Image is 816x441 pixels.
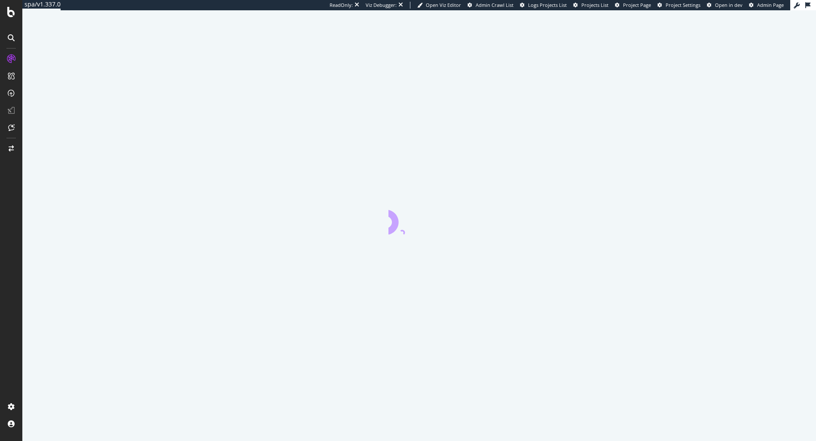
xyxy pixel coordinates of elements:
[528,2,567,8] span: Logs Projects List
[426,2,461,8] span: Open Viz Editor
[715,2,743,8] span: Open in dev
[707,2,743,9] a: Open in dev
[657,2,700,9] a: Project Settings
[623,2,651,8] span: Project Page
[468,2,513,9] a: Admin Crawl List
[388,204,450,234] div: animation
[417,2,461,9] a: Open Viz Editor
[476,2,513,8] span: Admin Crawl List
[581,2,608,8] span: Projects List
[615,2,651,9] a: Project Page
[330,2,353,9] div: ReadOnly:
[520,2,567,9] a: Logs Projects List
[757,2,784,8] span: Admin Page
[366,2,397,9] div: Viz Debugger:
[573,2,608,9] a: Projects List
[749,2,784,9] a: Admin Page
[666,2,700,8] span: Project Settings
